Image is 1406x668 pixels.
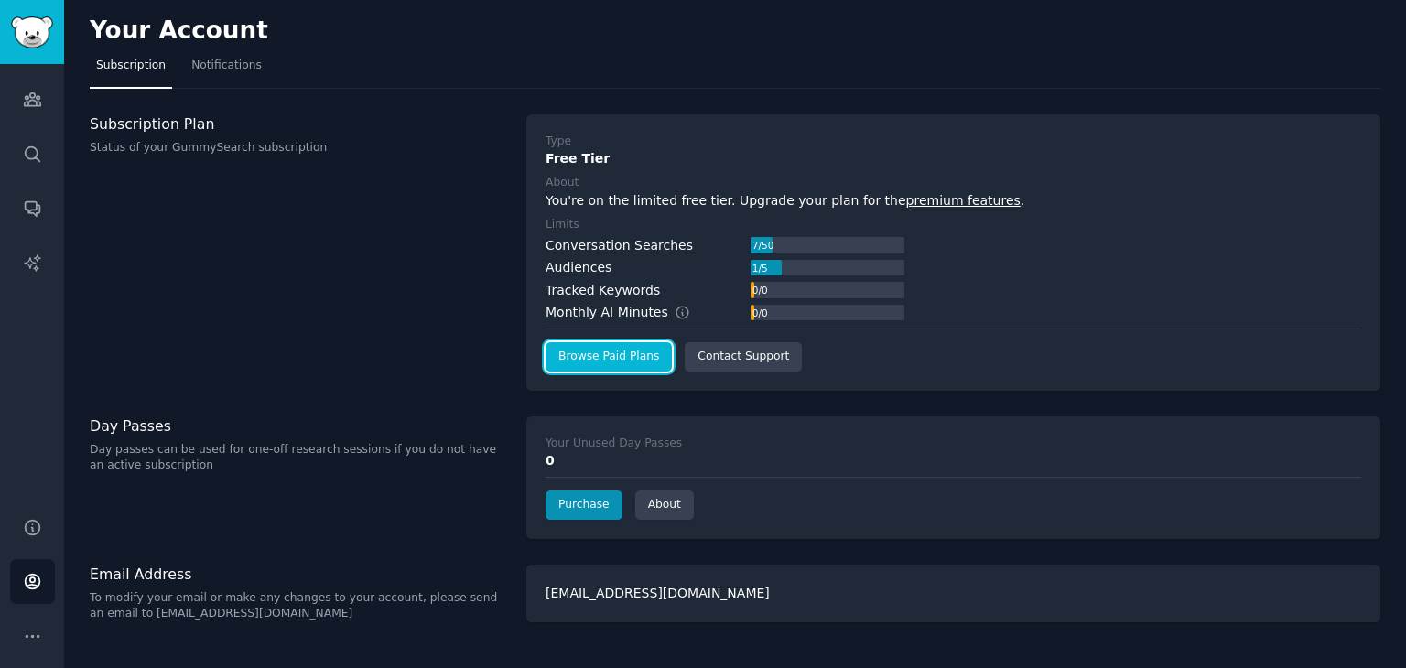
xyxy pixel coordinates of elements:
div: You're on the limited free tier. Upgrade your plan for the . [546,191,1361,210]
span: Subscription [96,58,166,74]
div: Limits [546,217,579,233]
div: Free Tier [546,149,1361,168]
div: About [546,175,579,191]
div: Type [546,134,571,150]
div: Monthly AI Minutes [546,303,709,322]
span: Notifications [191,58,262,74]
p: Day passes can be used for one-off research sessions if you do not have an active subscription [90,442,507,474]
a: Browse Paid Plans [546,342,672,372]
div: Conversation Searches [546,236,693,255]
div: 0 [546,451,1361,470]
h3: Subscription Plan [90,114,507,134]
h2: Your Account [90,16,268,46]
h3: Day Passes [90,416,507,436]
div: [EMAIL_ADDRESS][DOMAIN_NAME] [526,565,1380,622]
p: To modify your email or make any changes to your account, please send an email to [EMAIL_ADDRESS]... [90,590,507,622]
div: 7 / 50 [751,237,775,253]
p: Status of your GummySearch subscription [90,140,507,156]
img: GummySearch logo [11,16,53,48]
a: About [635,490,694,520]
div: Audiences [546,258,611,277]
div: 0 / 0 [751,282,769,298]
div: Tracked Keywords [546,281,660,300]
div: Your Unused Day Passes [546,436,682,452]
div: 0 / 0 [751,305,769,321]
a: Subscription [90,51,172,89]
div: 1 / 5 [751,260,769,276]
h3: Email Address [90,565,507,584]
a: premium features [906,193,1021,208]
a: Purchase [546,490,622,520]
a: Contact Support [685,342,802,372]
a: Notifications [185,51,268,89]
